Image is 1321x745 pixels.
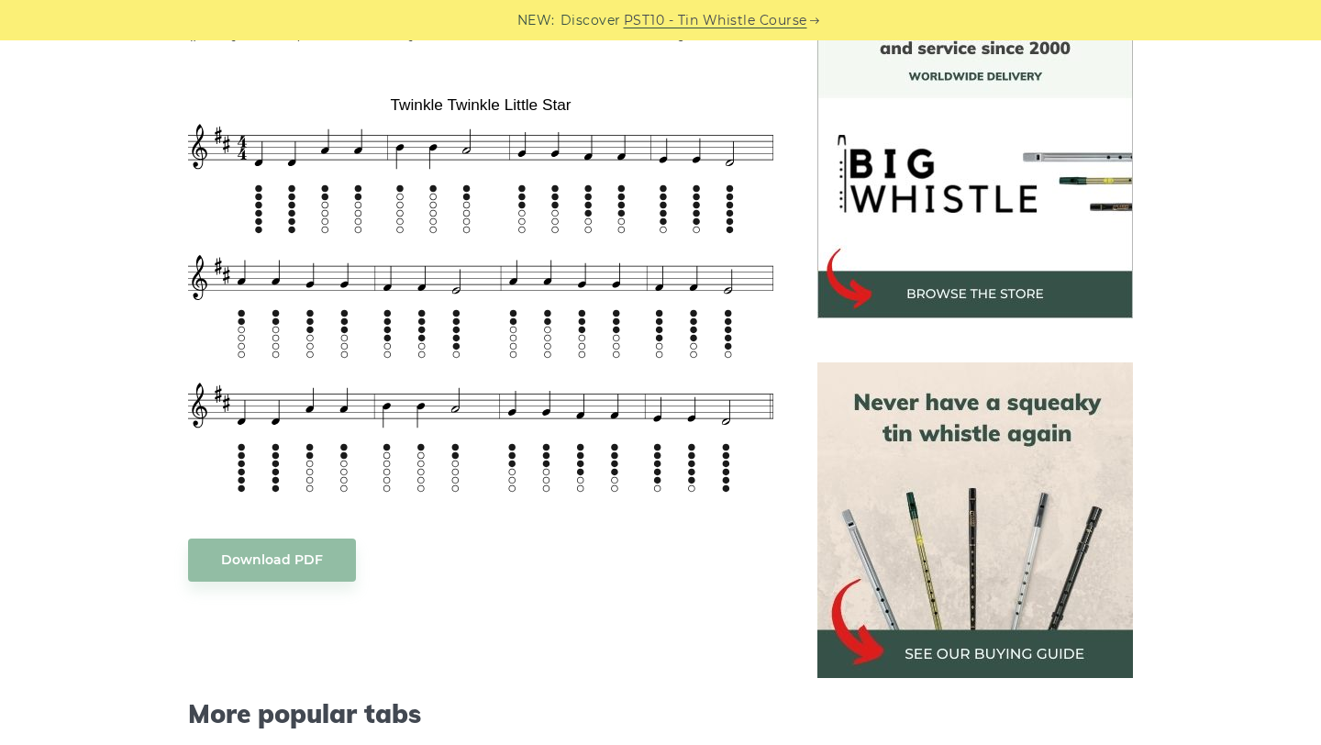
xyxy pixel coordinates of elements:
[517,10,555,31] span: NEW:
[624,10,807,31] a: PST10 - Tin Whistle Course
[188,83,773,501] img: Twinkle Twinkle Little Star Tin Whistle Tab & Sheet Music
[561,10,621,31] span: Discover
[188,698,773,729] span: More popular tabs
[188,539,356,582] a: Download PDF
[817,3,1133,318] img: BigWhistle Tin Whistle Store
[817,362,1133,678] img: tin whistle buying guide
